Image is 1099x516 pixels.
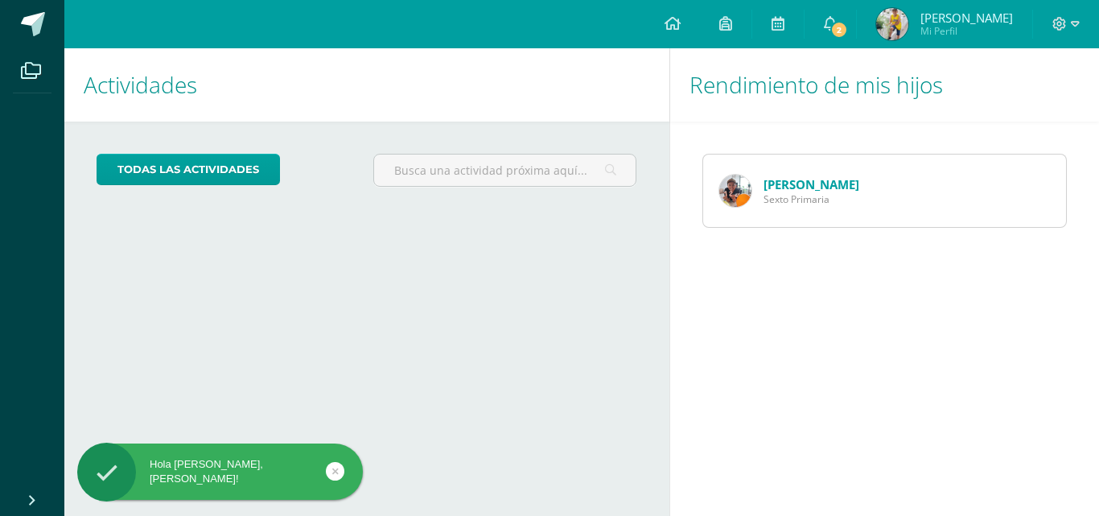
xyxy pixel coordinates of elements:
[689,48,1080,122] h1: Rendimiento de mis hijos
[719,175,751,207] img: d75f7aeb890e2cd76261bcfb7bc56b9e.png
[830,21,848,39] span: 2
[374,155,636,186] input: Busca una actividad próxima aquí...
[84,48,650,122] h1: Actividades
[764,192,859,206] span: Sexto Primaria
[97,154,280,185] a: todas las Actividades
[920,24,1013,38] span: Mi Perfil
[920,10,1013,26] span: [PERSON_NAME]
[77,457,363,486] div: Hola [PERSON_NAME], [PERSON_NAME]!
[764,176,859,192] a: [PERSON_NAME]
[876,8,908,40] img: 626ebba35eea5d832b3e6fc8bbe675af.png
